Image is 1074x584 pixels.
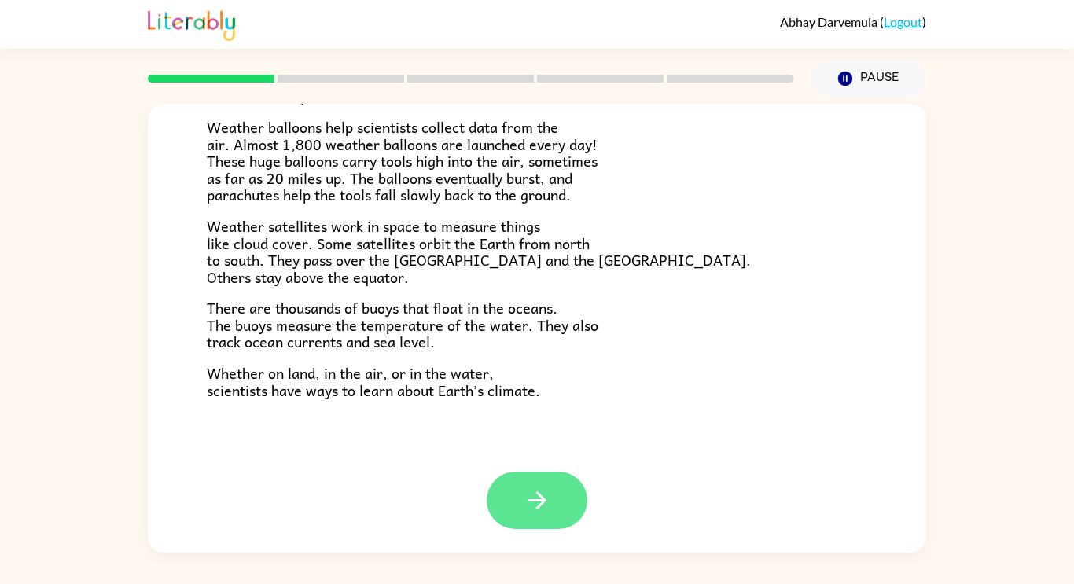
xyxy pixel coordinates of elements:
span: Weather balloons help scientists collect data from the air. Almost 1,800 weather balloons are lau... [207,116,598,206]
span: Whether on land, in the air, or in the water, scientists have ways to learn about Earth’s climate. [207,362,540,402]
img: Literably [148,6,235,41]
span: Abhay Darvemula [780,14,880,29]
a: Logout [884,14,922,29]
button: Pause [812,61,926,97]
span: Weather satellites work in space to measure things like cloud cover. Some satellites orbit the Ea... [207,215,751,288]
span: There are thousands of buoys that float in the oceans. The buoys measure the temperature of the w... [207,296,598,353]
div: ( ) [780,14,926,29]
